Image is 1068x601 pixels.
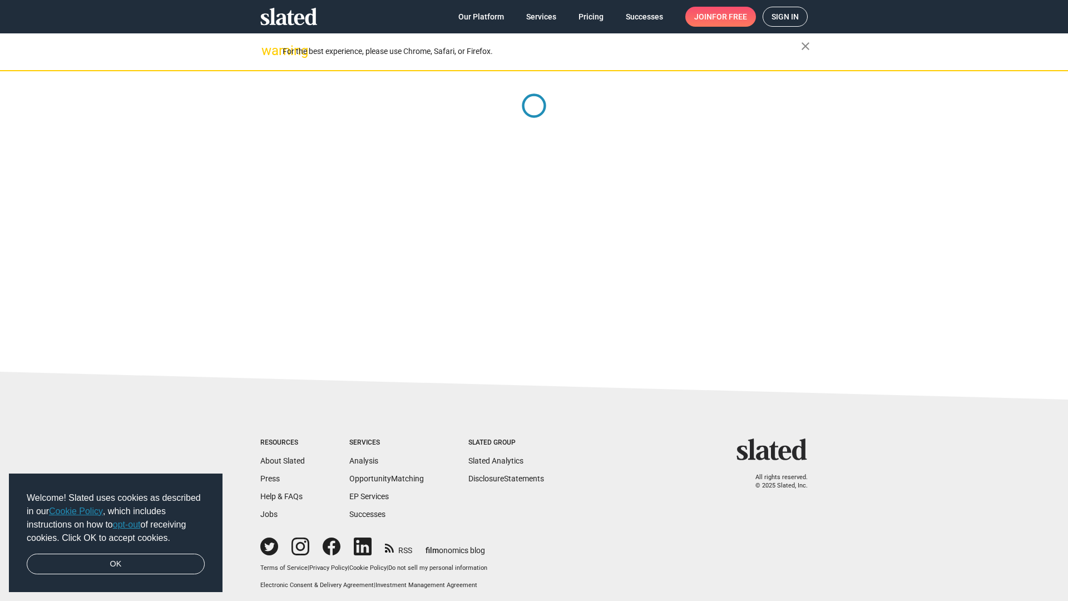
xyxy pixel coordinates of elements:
[685,7,756,27] a: Joinfor free
[387,564,388,572] span: |
[712,7,747,27] span: for free
[260,492,303,501] a: Help & FAQs
[260,439,305,447] div: Resources
[426,536,485,556] a: filmonomics blog
[763,7,808,27] a: Sign in
[526,7,556,27] span: Services
[385,539,412,556] a: RSS
[626,7,663,27] span: Successes
[349,510,385,519] a: Successes
[468,439,544,447] div: Slated Group
[261,44,275,57] mat-icon: warning
[260,582,374,589] a: Electronic Consent & Delivery Agreement
[570,7,612,27] a: Pricing
[260,456,305,465] a: About Slated
[388,564,487,573] button: Do not sell my personal information
[468,474,544,483] a: DisclosureStatements
[517,7,565,27] a: Services
[578,7,604,27] span: Pricing
[309,564,348,572] a: Privacy Policy
[9,474,222,593] div: cookieconsent
[349,564,387,572] a: Cookie Policy
[283,44,801,59] div: For the best experience, please use Chrome, Safari, or Firefox.
[27,491,205,545] span: Welcome! Slated uses cookies as described in our , which includes instructions on how to of recei...
[308,564,309,572] span: |
[49,506,103,516] a: Cookie Policy
[772,7,799,26] span: Sign in
[694,7,747,27] span: Join
[260,510,278,519] a: Jobs
[349,474,424,483] a: OpportunityMatching
[260,474,280,483] a: Press
[458,7,504,27] span: Our Platform
[449,7,513,27] a: Our Platform
[744,474,808,490] p: All rights reserved. © 2025 Slated, Inc.
[260,564,308,572] a: Terms of Service
[617,7,672,27] a: Successes
[349,439,424,447] div: Services
[113,520,141,529] a: opt-out
[374,582,375,589] span: |
[349,492,389,501] a: EP Services
[349,456,378,465] a: Analysis
[426,546,439,555] span: film
[348,564,349,572] span: |
[799,40,812,53] mat-icon: close
[375,582,477,589] a: Investment Management Agreement
[468,456,523,465] a: Slated Analytics
[27,554,205,575] a: dismiss cookie message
